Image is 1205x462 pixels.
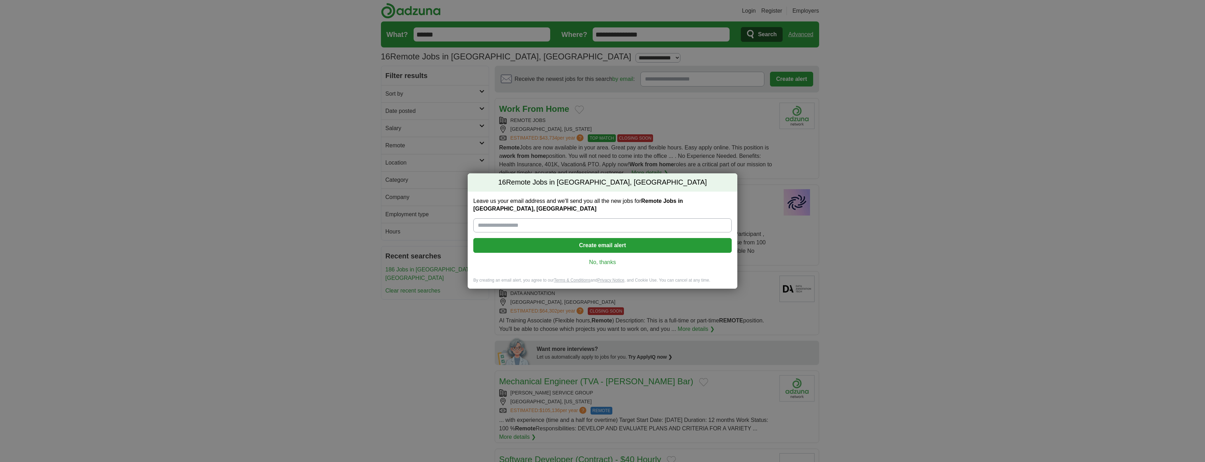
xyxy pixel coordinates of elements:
[473,198,683,212] strong: Remote Jobs in [GEOGRAPHIC_DATA], [GEOGRAPHIC_DATA]
[598,278,625,283] a: Privacy Notice
[479,258,726,266] a: No, thanks
[498,178,506,187] span: 16
[473,238,732,253] button: Create email alert
[473,197,732,213] label: Leave us your email address and we'll send you all the new jobs for
[554,278,590,283] a: Terms & Conditions
[468,277,737,289] div: By creating an email alert, you agree to our and , and Cookie Use. You can cancel at any time.
[468,173,737,192] h2: Remote Jobs in [GEOGRAPHIC_DATA], [GEOGRAPHIC_DATA]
